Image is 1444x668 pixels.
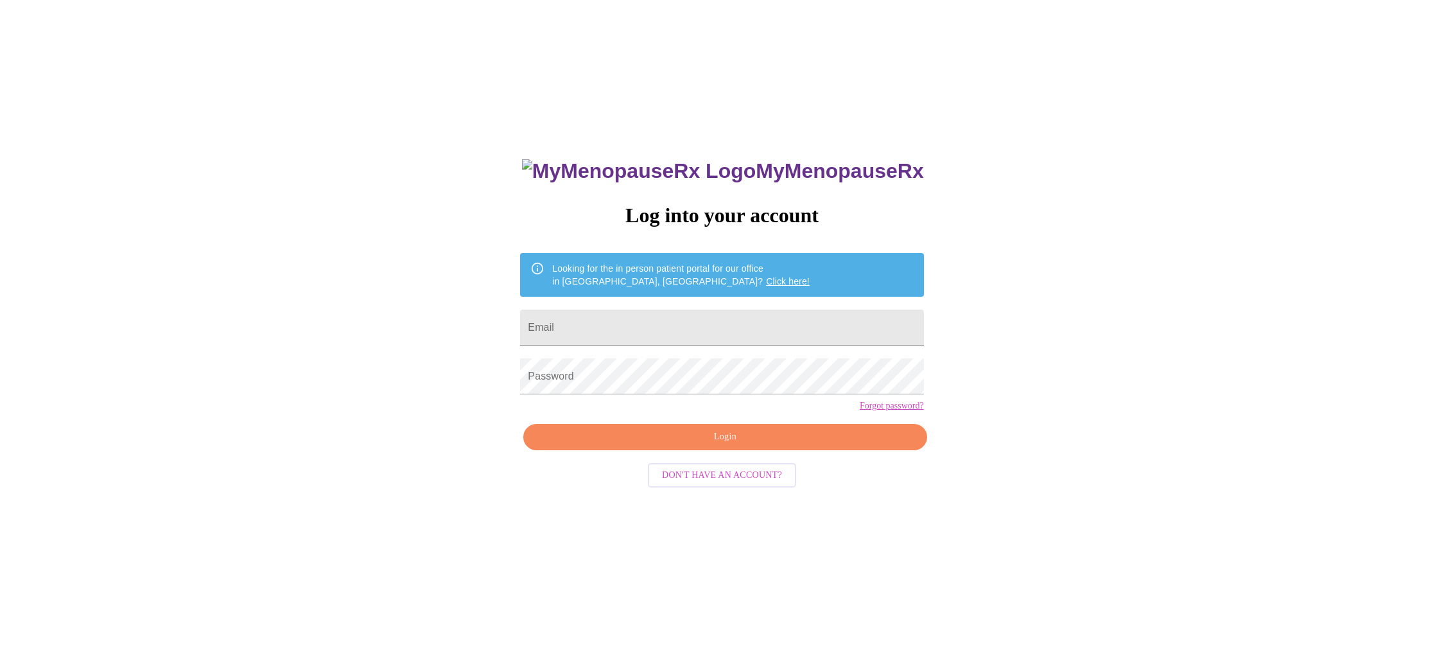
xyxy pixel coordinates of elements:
h3: Log into your account [520,204,923,227]
a: Don't have an account? [645,468,799,479]
button: Don't have an account? [648,463,796,488]
a: Forgot password? [860,401,924,411]
h3: MyMenopauseRx [522,159,924,183]
span: Login [538,429,912,445]
div: Looking for the in person patient portal for our office in [GEOGRAPHIC_DATA], [GEOGRAPHIC_DATA]? [552,257,810,293]
button: Login [523,424,926,450]
span: Don't have an account? [662,468,782,484]
a: Click here! [766,276,810,286]
img: MyMenopauseRx Logo [522,159,756,183]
